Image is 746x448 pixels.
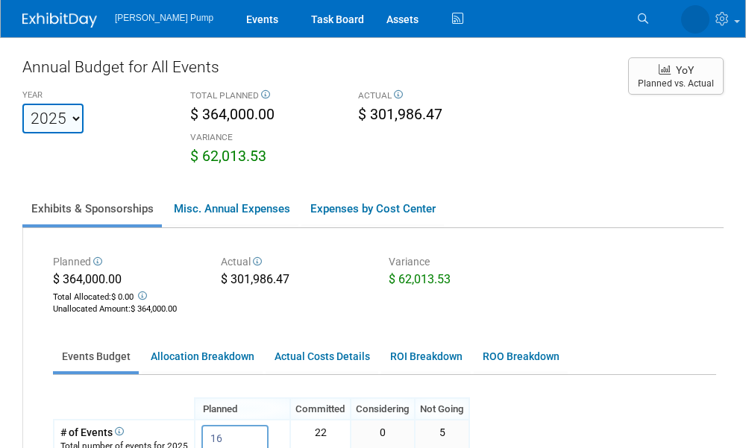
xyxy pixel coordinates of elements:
[290,398,351,420] th: Committed
[22,56,613,86] div: Annual Budget for All Events
[22,89,168,104] div: YEAR
[53,288,198,303] div: Total Allocated:
[389,254,534,271] div: Variance
[628,57,724,95] button: YoY Planned vs. Actual
[131,304,177,314] span: $ 364,000.00
[221,254,366,271] div: Actual
[190,89,336,104] div: TOTAL PLANNED
[381,342,471,371] a: ROI Breakdown
[301,193,444,224] a: Expenses by Cost Center
[53,272,122,286] span: $ 364,000.00
[266,342,378,371] a: Actual Costs Details
[53,304,128,314] span: Unallocated Amount
[358,106,442,123] span: $ 301,986.47
[53,254,198,271] div: Planned
[221,271,366,291] div: $ 301,986.47
[474,342,568,371] a: ROO Breakdown
[165,193,298,224] a: Misc. Annual Expenses
[53,342,139,371] a: Events Budget
[681,5,709,34] img: Amanda Smith
[190,148,266,165] span: $ 62,013.53
[111,292,134,302] span: $ 0.00
[195,398,290,420] th: Planned
[190,106,275,123] span: $ 364,000.00
[351,398,415,420] th: Considering
[142,342,263,371] a: Allocation Breakdown
[60,425,188,440] div: # of Events
[22,193,162,224] a: Exhibits & Sponsorships
[389,272,451,286] span: $ 62,013.53
[22,13,97,28] img: ExhibitDay
[358,89,504,104] div: ACTUAL
[115,13,213,23] span: [PERSON_NAME] Pump
[676,64,694,76] span: YoY
[190,131,336,146] div: VARIANCE
[53,303,198,315] div: :
[415,398,469,420] th: Not Going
